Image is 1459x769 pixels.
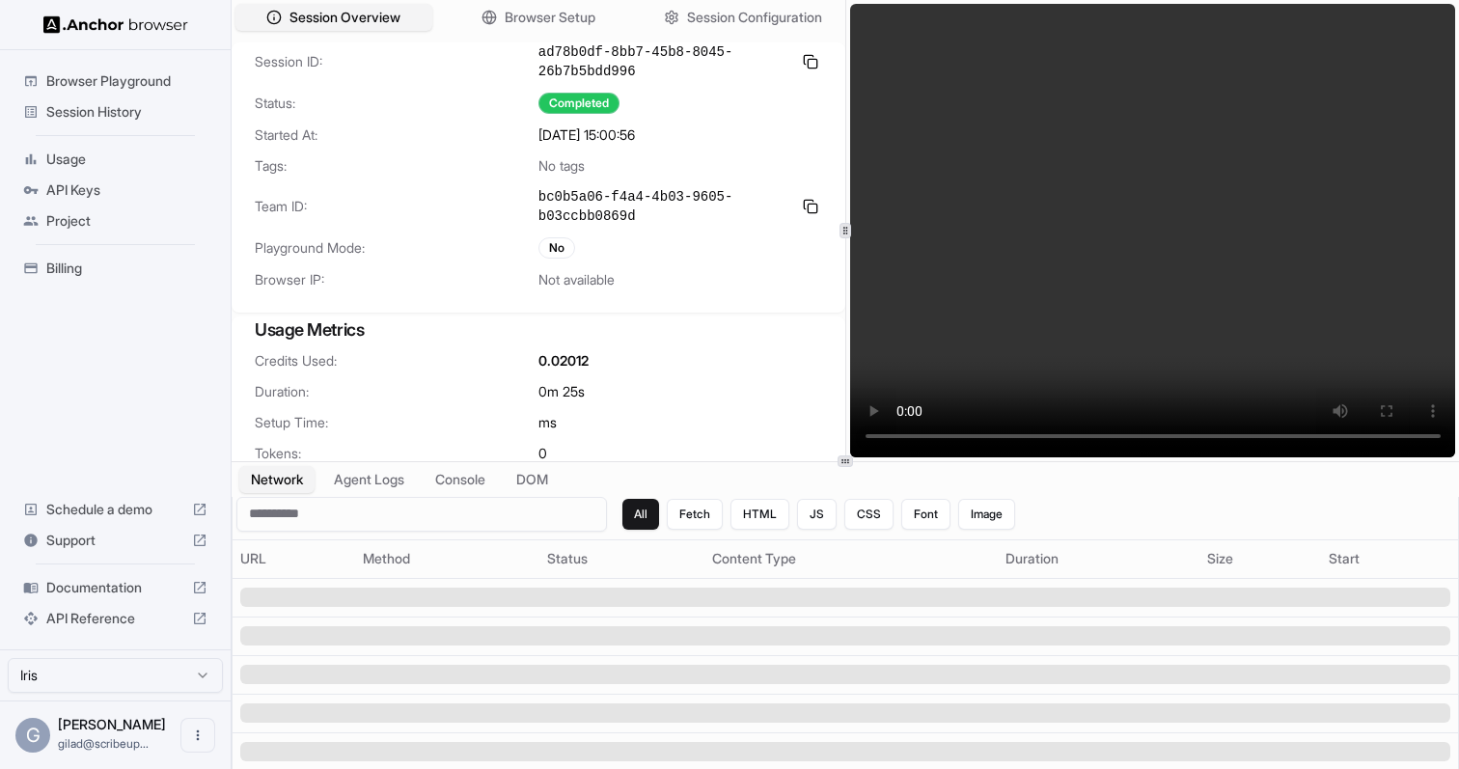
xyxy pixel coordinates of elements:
button: HTML [730,499,789,530]
span: Team ID: [255,197,538,216]
div: API Keys [15,175,215,206]
div: URL [240,549,347,568]
span: Playground Mode: [255,238,538,258]
img: Anchor Logo [43,15,188,34]
button: Open menu [180,718,215,753]
span: gilad@scribeup.io [58,736,149,751]
div: Method [363,549,533,568]
span: ms [538,413,557,432]
span: 0 [538,444,547,463]
span: ad78b0df-8bb7-45b8-8045-26b7b5bdd996 [538,42,791,81]
div: Status [547,549,697,568]
div: Project [15,206,215,236]
button: Agent Logs [322,466,416,493]
span: [DATE] 15:00:56 [538,125,635,145]
div: Duration [1005,549,1192,568]
span: Gilad Spitzer [58,716,166,732]
span: No tags [538,156,585,176]
span: Credits Used: [255,351,538,371]
button: JS [797,499,837,530]
span: 0m 25s [538,382,585,401]
span: Not available [538,270,615,289]
button: Image [958,499,1015,530]
button: Font [901,499,950,530]
h3: Usage Metrics [255,316,822,343]
span: API Keys [46,180,207,200]
div: Start [1329,549,1450,568]
div: Documentation [15,572,215,603]
span: Schedule a demo [46,500,184,519]
span: Project [46,211,207,231]
div: G [15,718,50,753]
div: Schedule a demo [15,494,215,525]
span: Session ID: [255,52,538,71]
span: 0.02012 [538,351,589,371]
span: Session History [46,102,207,122]
button: Console [424,466,497,493]
div: Billing [15,253,215,284]
span: Support [46,531,184,550]
span: Usage [46,150,207,169]
span: bc0b5a06-f4a4-4b03-9605-b03ccbb0869d [538,187,791,226]
button: DOM [505,466,560,493]
span: Tags: [255,156,538,176]
button: Fetch [667,499,723,530]
div: Support [15,525,215,556]
div: Usage [15,144,215,175]
span: Browser Setup [505,8,595,27]
div: No [538,237,575,259]
span: Started At: [255,125,538,145]
div: Size [1207,549,1314,568]
span: Session Configuration [687,8,822,27]
span: Tokens: [255,444,538,463]
span: Documentation [46,578,184,597]
div: Session History [15,96,215,127]
span: API Reference [46,609,184,628]
span: Browser Playground [46,71,207,91]
div: Content Type [712,549,989,568]
span: Duration: [255,382,538,401]
div: Browser Playground [15,66,215,96]
span: Billing [46,259,207,278]
span: Session Overview [289,8,400,27]
button: CSS [844,499,894,530]
button: Network [239,466,315,493]
span: Browser IP: [255,270,538,289]
span: Status: [255,94,538,113]
span: Setup Time: [255,413,538,432]
button: All [622,499,659,530]
div: API Reference [15,603,215,634]
div: Completed [538,93,619,114]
